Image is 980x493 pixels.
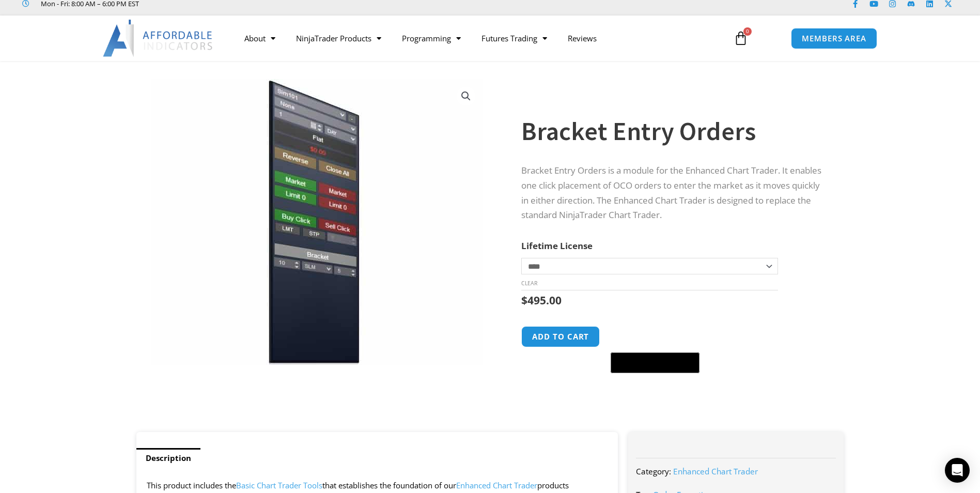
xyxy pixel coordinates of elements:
[521,280,537,287] a: Clear options
[136,448,200,468] a: Description
[234,26,286,50] a: About
[151,79,483,365] img: BracketEntryOrders
[236,480,322,490] a: Basic Chart Trader Tools
[673,466,758,476] a: Enhanced Chart Trader
[286,26,392,50] a: NinjaTrader Products
[743,27,752,36] span: 0
[718,23,764,53] a: 0
[609,325,702,349] iframe: Secure express checkout frame
[456,480,537,490] a: Enhanced Chart Trader
[802,35,866,42] span: MEMBERS AREA
[521,293,562,307] bdi: 495.00
[471,26,557,50] a: Futures Trading
[611,352,699,373] button: Buy with GPay
[521,240,593,252] label: Lifetime License
[103,20,214,57] img: LogoAI | Affordable Indicators – NinjaTrader
[392,26,471,50] a: Programming
[945,458,970,483] div: Open Intercom Messenger
[457,87,475,105] a: View full-screen image gallery
[521,379,823,389] iframe: PayPal Message 1
[791,28,877,49] a: MEMBERS AREA
[636,466,671,476] span: Category:
[557,26,607,50] a: Reviews
[521,326,600,347] button: Add to cart
[521,293,527,307] span: $
[521,113,823,149] h1: Bracket Entry Orders
[234,26,722,50] nav: Menu
[521,163,823,223] p: Bracket Entry Orders is a module for the Enhanced Chart Trader. It enables one click placement of...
